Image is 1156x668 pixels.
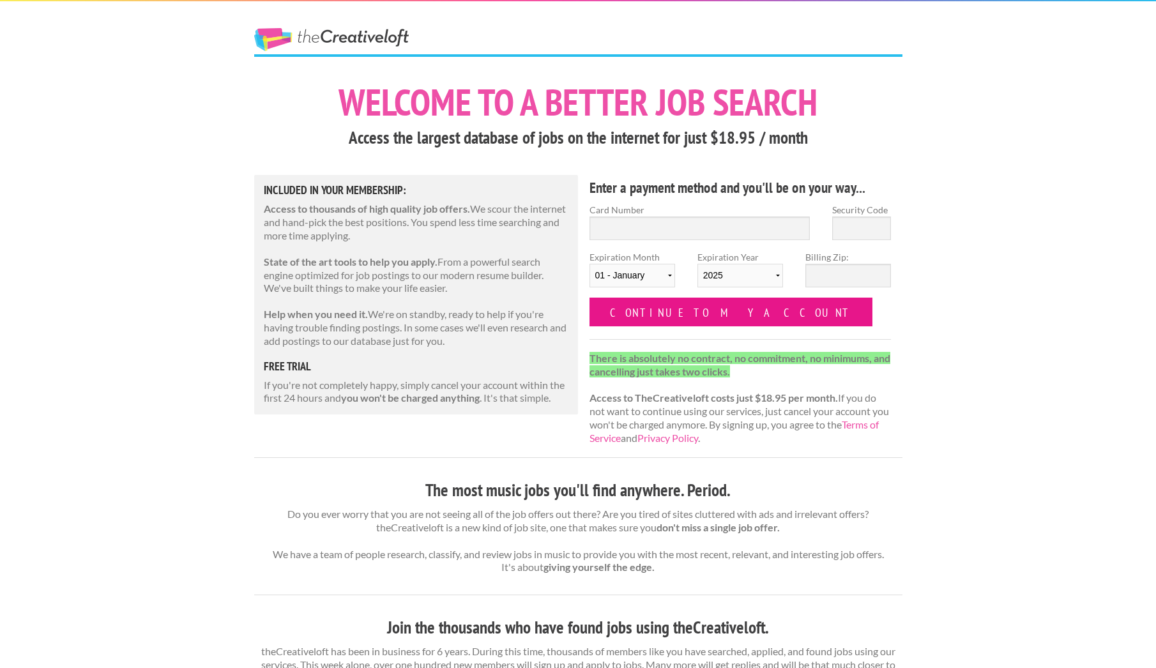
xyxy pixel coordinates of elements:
p: From a powerful search engine optimized for job postings to our modern resume builder. We've buil... [264,255,569,295]
label: Expiration Year [697,250,783,298]
strong: State of the art tools to help you apply. [264,255,437,268]
h5: free trial [264,361,569,372]
label: Card Number [589,203,810,216]
p: Do you ever worry that you are not seeing all of the job offers out there? Are you tired of sites... [254,508,902,574]
strong: Access to TheCreativeloft costs just $18.95 per month. [589,391,838,404]
strong: you won't be charged anything [341,391,480,404]
h1: Welcome to a better job search [254,84,902,121]
h3: Join the thousands who have found jobs using theCreativeloft. [254,616,902,640]
strong: Help when you need it. [264,308,368,320]
a: The Creative Loft [254,28,409,51]
strong: giving yourself the edge. [544,561,655,573]
p: If you do not want to continue using our services, just cancel your account you won't be charged ... [589,352,892,445]
select: Expiration Year [697,264,783,287]
label: Expiration Month [589,250,675,298]
p: If you're not completely happy, simply cancel your account within the first 24 hours and . It's t... [264,379,569,406]
h5: Included in Your Membership: [264,185,569,196]
input: Continue to my account [589,298,873,326]
strong: Access to thousands of high quality job offers. [264,202,470,215]
h3: The most music jobs you'll find anywhere. Period. [254,478,902,503]
a: Terms of Service [589,418,879,444]
label: Billing Zip: [805,250,891,264]
strong: There is absolutely no contract, no commitment, no minimums, and cancelling just takes two clicks. [589,352,890,377]
h4: Enter a payment method and you'll be on your way... [589,178,892,198]
h3: Access the largest database of jobs on the internet for just $18.95 / month [254,126,902,150]
label: Security Code [832,203,891,216]
p: We scour the internet and hand-pick the best positions. You spend less time searching and more ti... [264,202,569,242]
a: Privacy Policy [637,432,698,444]
strong: don't miss a single job offer. [657,521,780,533]
select: Expiration Month [589,264,675,287]
p: We're on standby, ready to help if you're having trouble finding postings. In some cases we'll ev... [264,308,569,347]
